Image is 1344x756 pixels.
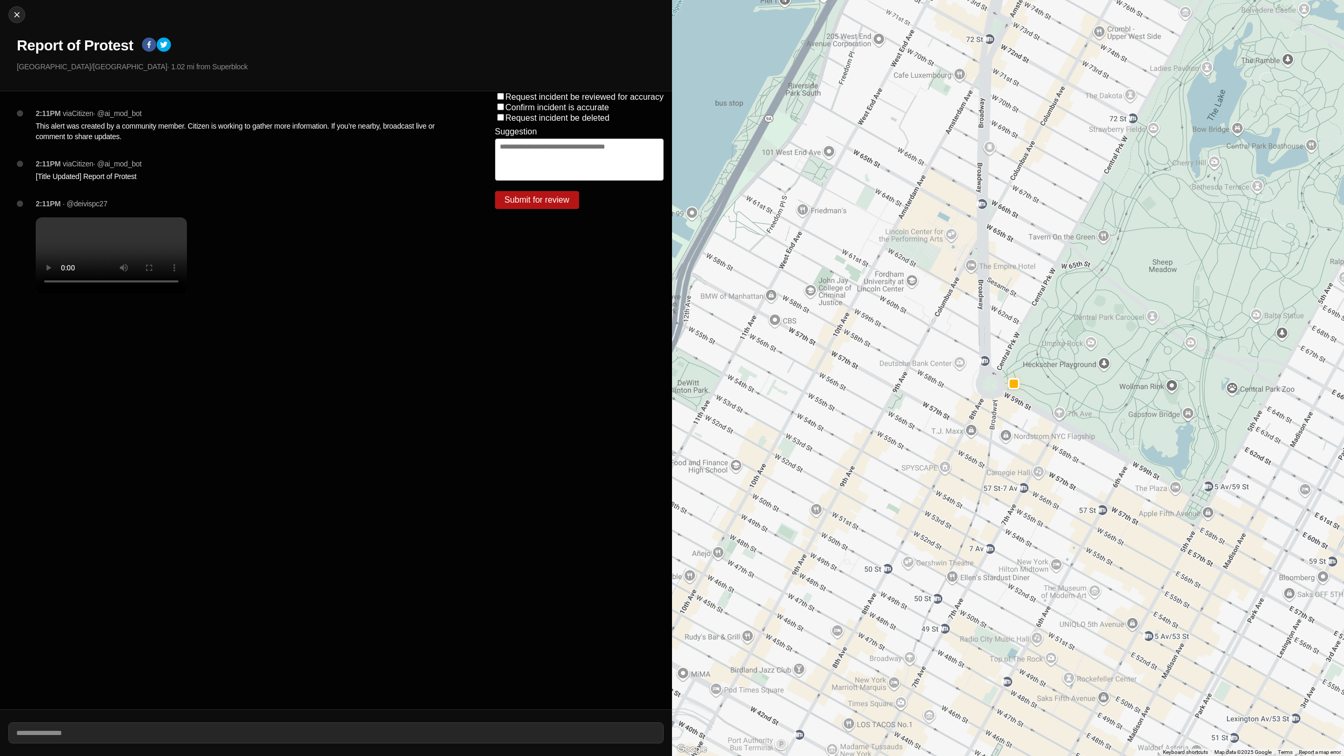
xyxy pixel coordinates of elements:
p: [GEOGRAPHIC_DATA]/[GEOGRAPHIC_DATA] · 1.02 mi from Superblock [17,61,664,72]
p: 2:11PM [36,198,61,209]
label: Confirm incident is accurate [506,103,609,112]
button: cancel [8,6,25,23]
p: 2:11PM [36,108,61,119]
p: via Citizen · @ ai_mod_bot [63,159,142,169]
label: Suggestion [495,127,537,136]
img: cancel [12,9,22,20]
button: twitter [156,37,171,54]
span: Map data ©2025 Google [1214,749,1272,755]
p: 2:11PM [36,159,61,169]
button: facebook [142,37,156,54]
label: Request incident be deleted [506,113,610,122]
p: [Title Updated] Report of Protest [36,171,453,182]
p: · @deivispc27 [63,198,108,209]
label: Request incident be reviewed for accuracy [506,92,664,101]
p: via Citizen · @ ai_mod_bot [63,108,142,119]
button: Keyboard shortcuts [1163,749,1208,756]
p: This alert was created by a community member. Citizen is working to gather more information. If y... [36,121,453,142]
h1: Report of Protest [17,36,133,55]
img: Google [675,742,709,756]
a: Report a map error [1299,749,1341,755]
a: Terms (opens in new tab) [1278,749,1293,755]
a: Open this area in Google Maps (opens a new window) [675,742,709,756]
button: Submit for review [495,191,579,209]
